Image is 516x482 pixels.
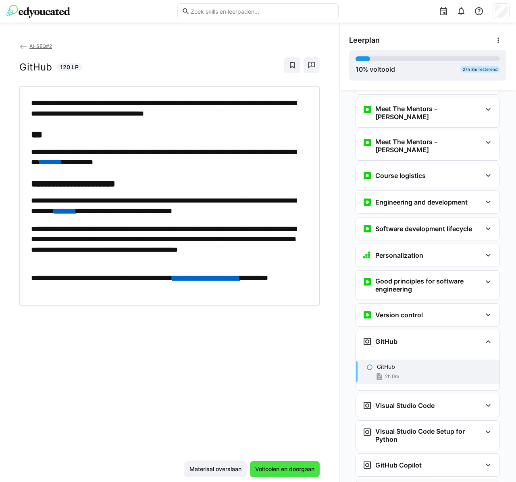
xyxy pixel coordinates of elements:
[375,198,468,206] h3: Engineering and development
[188,465,243,473] span: Materiaal overslaan
[375,337,397,345] h3: GitHub
[184,461,247,477] button: Materiaal overslaan
[356,65,363,73] span: 10
[356,64,395,74] div: % voltooid
[19,61,52,73] h2: GitHub
[375,311,423,319] h3: Version control
[375,105,482,121] h3: Meet The Mentors - [PERSON_NAME]
[375,277,482,293] h3: Good principles for software engineering
[375,225,472,233] h3: Software development lifecycle
[375,138,482,154] h3: Meet The Mentors - [PERSON_NAME]
[349,36,380,45] span: Leerplan
[250,461,320,477] button: Voltooien en doorgaan
[19,43,52,49] a: AI-SEQ#2
[60,63,79,71] span: 120 LP
[375,401,435,410] h3: Visual Studio Code
[385,373,399,380] span: 2h 0m
[375,461,422,469] h3: GitHub Copilot
[375,427,482,443] h3: Visual Studio Code Setup for Python
[375,172,426,180] h3: Course logistics
[460,66,500,72] div: 27h 8m resterend
[254,465,316,473] span: Voltooien en doorgaan
[377,363,395,371] p: GitHub
[190,8,334,15] input: Zoek skills en leerpaden...
[375,251,423,259] h3: Personalization
[29,43,52,49] span: AI-SEQ#2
